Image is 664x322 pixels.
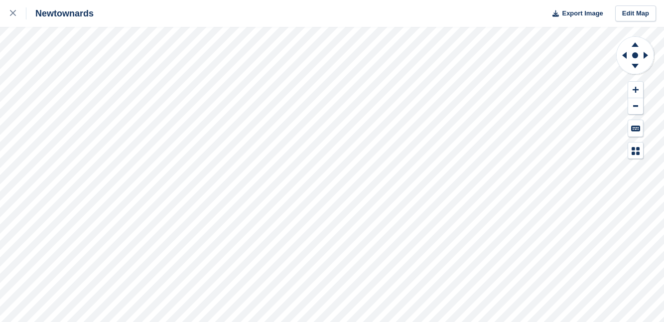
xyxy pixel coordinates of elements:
button: Zoom In [628,82,643,98]
div: Newtownards [26,7,94,19]
button: Zoom Out [628,98,643,115]
button: Export Image [546,5,603,22]
button: Keyboard Shortcuts [628,120,643,137]
button: Map Legend [628,143,643,159]
a: Edit Map [615,5,656,22]
span: Export Image [562,8,603,18]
